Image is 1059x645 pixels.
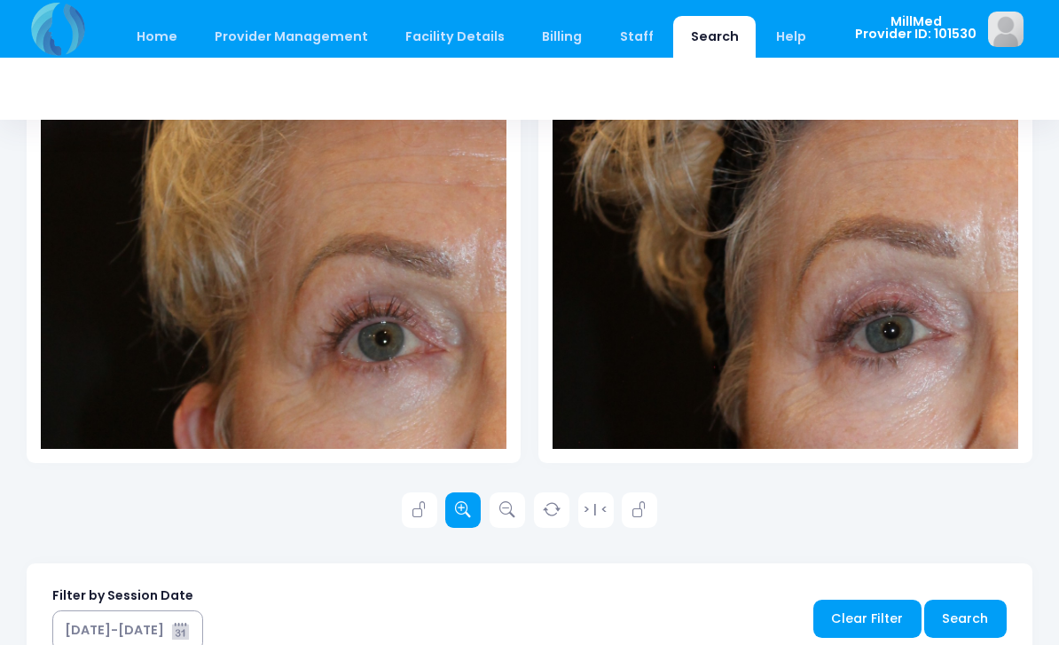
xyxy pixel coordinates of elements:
[602,16,671,58] a: Staff
[673,16,756,58] a: Search
[855,15,977,41] span: MillMed Provider ID: 101530
[578,492,614,528] a: > | <
[65,621,164,640] div: [DATE]-[DATE]
[525,16,600,58] a: Billing
[197,16,385,58] a: Provider Management
[813,600,922,638] a: Clear Filter
[388,16,522,58] a: Facility Details
[924,600,1007,638] a: Search
[119,16,194,58] a: Home
[988,12,1024,47] img: image
[52,586,193,605] label: Filter by Session Date
[759,16,824,58] a: Help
